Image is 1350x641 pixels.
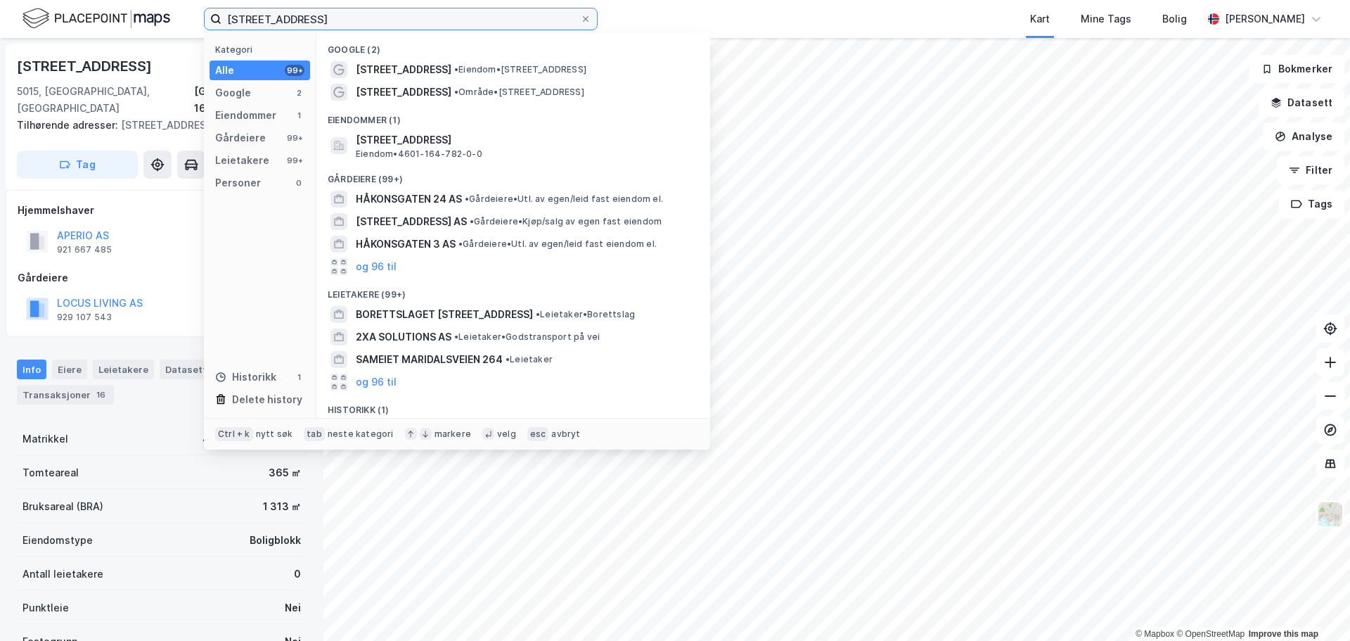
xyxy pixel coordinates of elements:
[293,177,304,189] div: 0
[1280,573,1350,641] div: Kontrollprogram for chat
[1081,11,1131,27] div: Mine Tags
[17,119,121,131] span: Tilhørende adresser:
[17,83,194,117] div: 5015, [GEOGRAPHIC_DATA], [GEOGRAPHIC_DATA]
[22,532,93,549] div: Eiendomstype
[356,374,397,391] button: og 96 til
[18,202,306,219] div: Hjemmelshaver
[356,61,451,78] span: [STREET_ADDRESS]
[22,464,79,481] div: Tomteareal
[506,354,553,365] span: Leietaker
[454,87,458,97] span: •
[435,429,471,440] div: markere
[215,107,276,124] div: Eiendommer
[454,331,458,342] span: •
[356,84,451,101] span: [STREET_ADDRESS]
[57,312,112,323] div: 929 107 543
[1280,573,1350,641] iframe: Chat Widget
[22,6,170,31] img: logo.f888ab2527a4732fd821a326f86c7f29.svg
[316,278,710,303] div: Leietakere (99+)
[536,309,635,320] span: Leietaker • Borettslag
[215,369,276,386] div: Historikk
[1259,89,1344,117] button: Datasett
[215,152,269,169] div: Leietakere
[22,498,103,515] div: Bruksareal (BRA)
[536,309,540,319] span: •
[1249,629,1318,639] a: Improve this map
[1317,501,1344,528] img: Z
[215,62,234,79] div: Alle
[316,393,710,419] div: Historikk (1)
[356,306,533,323] span: BORETTSLAGET [STREET_ADDRESS]
[1162,11,1187,27] div: Bolig
[356,236,456,253] span: HÅKONSGATEN 3 AS
[356,258,397,275] button: og 96 til
[470,216,662,227] span: Gårdeiere • Kjøp/salg av egen fast eiendom
[285,132,304,144] div: 99+
[1277,156,1344,184] button: Filter
[232,391,302,408] div: Delete history
[465,193,663,205] span: Gårdeiere • Utl. av egen/leid fast eiendom el.
[454,331,600,343] span: Leietaker • Godstransport på vei
[269,464,301,481] div: 365 ㎡
[1225,11,1305,27] div: [PERSON_NAME]
[470,216,474,227] span: •
[215,427,253,441] div: Ctrl + k
[94,388,108,402] div: 16
[293,372,304,383] div: 1
[356,132,693,148] span: [STREET_ADDRESS]
[356,329,451,345] span: 2XA SOLUTIONS AS
[285,599,301,616] div: Nei
[93,360,154,379] div: Leietakere
[497,429,516,440] div: velg
[294,566,301,583] div: 0
[215,84,251,101] div: Google
[57,244,112,255] div: 921 667 485
[221,8,580,30] input: Søk på adresse, matrikkel, gårdeiere, leietakere eller personer
[527,427,549,441] div: esc
[194,83,307,117] div: [GEOGRAPHIC_DATA], 164/782
[1030,11,1050,27] div: Kart
[215,174,261,191] div: Personer
[1279,190,1344,218] button: Tags
[52,360,87,379] div: Eiere
[458,239,657,250] span: Gårdeiere • Utl. av egen/leid fast eiendom el.
[551,429,580,440] div: avbryt
[285,65,304,76] div: 99+
[22,566,103,583] div: Antall leietakere
[22,431,68,448] div: Matrikkel
[17,55,155,77] div: [STREET_ADDRESS]
[454,87,584,98] span: Område • [STREET_ADDRESS]
[263,498,301,515] div: 1 313 ㎡
[160,360,212,379] div: Datasett
[454,64,458,75] span: •
[293,87,304,99] div: 2
[328,429,394,440] div: neste kategori
[506,354,510,364] span: •
[304,427,325,441] div: tab
[454,64,586,75] span: Eiendom • [STREET_ADDRESS]
[316,163,710,188] div: Gårdeiere (99+)
[17,385,114,405] div: Transaksjoner
[293,110,304,121] div: 1
[250,532,301,549] div: Boligblokk
[356,213,467,230] span: [STREET_ADDRESS] AS
[1249,55,1344,83] button: Bokmerker
[17,360,46,379] div: Info
[1263,122,1344,151] button: Analyse
[316,103,710,129] div: Eiendommer (1)
[356,191,462,208] span: HÅKONSGATEN 24 AS
[17,151,138,179] button: Tag
[356,148,482,160] span: Eiendom • 4601-164-782-0-0
[22,599,69,616] div: Punktleie
[215,129,266,146] div: Gårdeiere
[202,431,301,448] div: 4601-164-782-0-0
[18,269,306,286] div: Gårdeiere
[256,429,293,440] div: nytt søk
[17,117,295,134] div: [STREET_ADDRESS]
[316,33,710,58] div: Google (2)
[1176,629,1245,639] a: OpenStreetMap
[1136,629,1174,639] a: Mapbox
[356,351,503,368] span: SAMEIET MARIDALSVEIEN 264
[215,44,310,55] div: Kategori
[285,155,304,166] div: 99+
